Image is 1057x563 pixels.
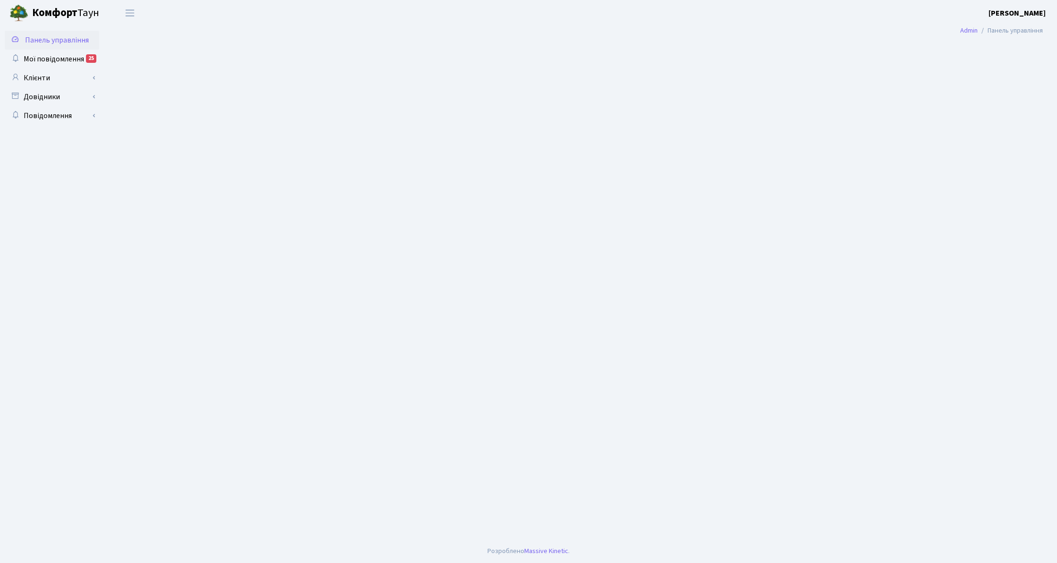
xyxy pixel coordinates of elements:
[25,35,89,45] span: Панель управління
[946,21,1057,41] nav: breadcrumb
[5,31,99,50] a: Панель управління
[118,5,142,21] button: Переключити навігацію
[978,26,1043,36] li: Панель управління
[32,5,77,20] b: Комфорт
[24,54,84,64] span: Мої повідомлення
[5,106,99,125] a: Повідомлення
[989,8,1046,19] a: [PERSON_NAME]
[989,8,1046,18] b: [PERSON_NAME]
[9,4,28,23] img: logo.png
[487,546,570,556] div: Розроблено .
[960,26,978,35] a: Admin
[524,546,568,556] a: Massive Kinetic
[86,54,96,63] div: 25
[5,87,99,106] a: Довідники
[5,68,99,87] a: Клієнти
[32,5,99,21] span: Таун
[5,50,99,68] a: Мої повідомлення25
